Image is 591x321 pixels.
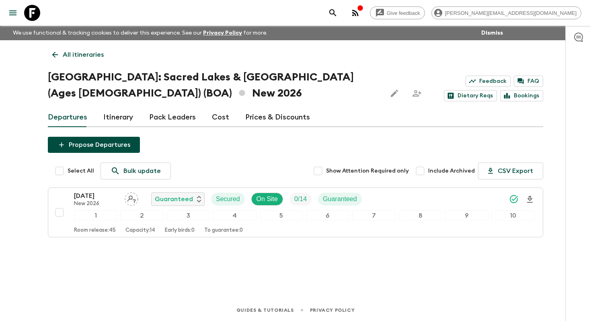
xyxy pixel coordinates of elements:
[5,5,21,21] button: menu
[74,210,117,221] div: 1
[525,195,535,204] svg: Download Onboarding
[479,27,505,39] button: Dismiss
[211,193,245,206] div: Secured
[428,167,475,175] span: Include Archived
[204,227,243,234] p: To guarantee: 0
[386,85,402,101] button: Edit this itinerary
[441,10,581,16] span: [PERSON_NAME][EMAIL_ADDRESS][DOMAIN_NAME]
[74,201,118,207] p: New 2026
[399,210,442,221] div: 8
[370,6,425,19] a: Give feedback
[245,108,310,127] a: Prices & Discounts
[409,85,425,101] span: Share this itinerary
[325,5,341,21] button: search adventures
[257,194,278,204] p: On Site
[352,210,395,221] div: 7
[466,76,511,87] a: Feedback
[74,227,116,234] p: Room release: 45
[444,90,497,101] a: Dietary Reqs
[500,90,543,101] a: Bookings
[260,210,303,221] div: 5
[103,108,133,127] a: Itinerary
[310,306,355,315] a: Privacy Policy
[431,6,581,19] div: [PERSON_NAME][EMAIL_ADDRESS][DOMAIN_NAME]
[63,50,104,60] p: All itineraries
[155,194,193,204] p: Guaranteed
[74,191,118,201] p: [DATE]
[306,210,349,221] div: 6
[101,163,171,179] a: Bulk update
[48,69,380,101] h1: [GEOGRAPHIC_DATA]: Sacred Lakes & [GEOGRAPHIC_DATA] (Ages [DEMOGRAPHIC_DATA]) (BOA) New 2026
[289,193,312,206] div: Trip Fill
[167,210,210,221] div: 3
[326,167,409,175] span: Show Attention Required only
[203,30,242,36] a: Privacy Policy
[212,108,229,127] a: Cost
[213,210,256,221] div: 4
[68,167,94,175] span: Select All
[509,194,519,204] svg: Synced Successfully
[48,108,87,127] a: Departures
[236,306,294,315] a: Guides & Tutorials
[492,210,535,221] div: 10
[125,227,155,234] p: Capacity: 14
[445,210,488,221] div: 9
[382,10,425,16] span: Give feedback
[123,166,161,176] p: Bulk update
[10,26,271,40] p: We use functional & tracking cookies to deliver this experience. See our for more.
[120,210,163,221] div: 2
[149,108,196,127] a: Pack Leaders
[216,194,240,204] p: Secured
[165,227,195,234] p: Early birds: 0
[323,194,357,204] p: Guaranteed
[251,193,283,206] div: On Site
[48,47,108,63] a: All itineraries
[478,163,543,179] button: CSV Export
[48,187,543,237] button: [DATE]New 2026Assign pack leaderGuaranteedSecuredOn SiteTrip FillGuaranteed12345678910Room releas...
[48,137,140,153] button: Propose Departures
[125,195,138,201] span: Assign pack leader
[294,194,307,204] p: 0 / 14
[514,76,543,87] a: FAQ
